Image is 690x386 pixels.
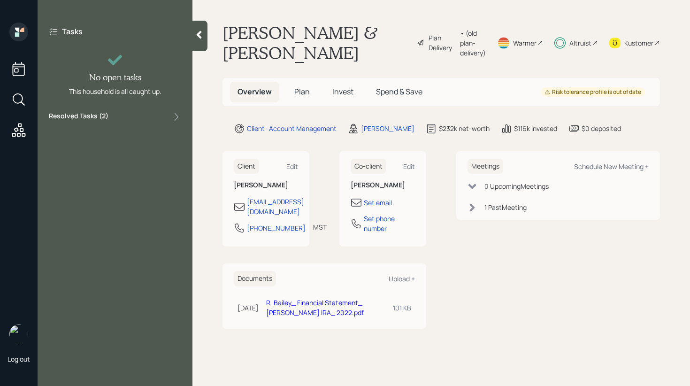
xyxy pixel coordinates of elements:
[332,86,353,97] span: Invest
[439,124,490,133] div: $232k net-worth
[89,72,141,83] h4: No open tasks
[294,86,310,97] span: Plan
[393,303,411,313] div: 101 KB
[286,162,298,171] div: Edit
[460,28,486,58] div: • (old plan-delivery)
[238,303,259,313] div: [DATE]
[351,159,386,174] h6: Co-client
[624,38,653,48] div: Kustomer
[484,181,549,191] div: 0 Upcoming Meeting s
[9,324,28,343] img: retirable_logo.png
[234,159,259,174] h6: Client
[582,124,621,133] div: $0 deposited
[234,271,276,286] h6: Documents
[403,162,415,171] div: Edit
[247,223,306,233] div: [PHONE_NUMBER]
[49,111,108,123] label: Resolved Tasks ( 2 )
[364,214,415,233] div: Set phone number
[361,124,414,133] div: [PERSON_NAME]
[484,202,527,212] div: 1 Past Meeting
[569,38,591,48] div: Altruist
[234,181,298,189] h6: [PERSON_NAME]
[376,86,422,97] span: Spend & Save
[351,181,415,189] h6: [PERSON_NAME]
[8,355,30,363] div: Log out
[69,86,161,96] div: This household is all caught up.
[238,86,272,97] span: Overview
[544,88,641,96] div: Risk tolerance profile is out of date
[247,197,304,216] div: [EMAIL_ADDRESS][DOMAIN_NAME]
[468,159,503,174] h6: Meetings
[364,198,392,208] div: Set email
[514,124,557,133] div: $116k invested
[313,222,327,232] div: MST
[574,162,649,171] div: Schedule New Meeting +
[247,124,337,133] div: Client · Account Management
[429,33,455,53] div: Plan Delivery
[513,38,537,48] div: Warmer
[62,26,83,37] label: Tasks
[266,298,364,317] a: R. Bailey_ Financial Statement_ [PERSON_NAME] IRA_ 2022.pdf
[222,23,409,63] h1: [PERSON_NAME] & [PERSON_NAME]
[389,274,415,283] div: Upload +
